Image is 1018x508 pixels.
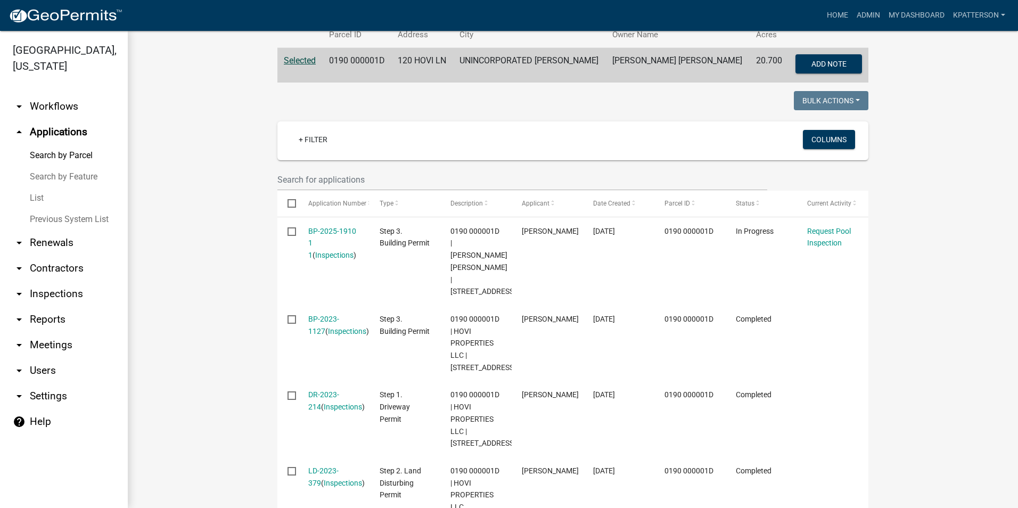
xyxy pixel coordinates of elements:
[512,191,583,216] datatable-header-cell: Applicant
[795,54,862,73] button: Add Note
[736,390,771,399] span: Completed
[593,227,615,235] span: 04/23/2025
[797,191,868,216] datatable-header-cell: Current Activity
[308,389,359,413] div: ( )
[308,390,339,411] a: DR-2023-214
[391,48,453,83] td: 120 HOVI LN
[664,227,713,235] span: 0190 000001D
[522,390,579,399] span: Dara Hester
[453,48,606,83] td: UNINCORPORATED [PERSON_NAME]
[380,390,410,423] span: Step 1. Driveway Permit
[852,5,884,26] a: Admin
[380,227,430,248] span: Step 3. Building Permit
[380,315,430,335] span: Step 3. Building Permit
[807,200,851,207] span: Current Activity
[664,390,713,399] span: 0190 000001D
[13,236,26,249] i: arrow_drop_down
[13,415,26,428] i: help
[369,191,440,216] datatable-header-cell: Type
[750,22,789,47] th: Acres
[308,225,359,261] div: ( )
[606,22,750,47] th: Owner Name
[522,200,549,207] span: Applicant
[324,479,362,487] a: Inspections
[750,48,789,83] td: 20.700
[298,191,369,216] datatable-header-cell: Application Number
[811,60,846,68] span: Add Note
[450,390,516,447] span: 0190 000001D | HOVI PROPERTIES LLC | 120 HOVI LN
[450,200,483,207] span: Description
[308,466,339,487] a: LD-2023-379
[593,200,630,207] span: Date Created
[736,200,754,207] span: Status
[13,288,26,300] i: arrow_drop_down
[308,200,366,207] span: Application Number
[522,227,579,235] span: Larianne Bernard
[440,191,512,216] datatable-header-cell: Description
[13,100,26,113] i: arrow_drop_down
[308,315,339,335] a: BP-2023-1127
[323,22,392,47] th: Parcel ID
[450,315,516,372] span: 0190 000001D | HOVI PROPERTIES LLC | 120 HOVI LN
[328,327,366,335] a: Inspections
[13,126,26,138] i: arrow_drop_up
[583,191,654,216] datatable-header-cell: Date Created
[794,91,868,110] button: Bulk Actions
[803,130,855,149] button: Columns
[450,227,516,296] span: 0190 000001D | MASSEY JEFFERY NEIL | 120 HOVI LN
[13,339,26,351] i: arrow_drop_down
[308,313,359,338] div: ( )
[522,315,579,323] span: Dara Hester
[324,403,362,411] a: Inspections
[315,251,354,259] a: Inspections
[736,466,771,475] span: Completed
[277,169,767,191] input: Search for applications
[726,191,797,216] datatable-header-cell: Status
[380,466,421,499] span: Step 2. Land Disturbing Permit
[654,191,726,216] datatable-header-cell: Parcel ID
[13,364,26,377] i: arrow_drop_down
[13,262,26,275] i: arrow_drop_down
[277,191,298,216] datatable-header-cell: Select
[807,227,851,248] a: Request Pool Inspection
[284,55,316,65] a: Selected
[593,390,615,399] span: 08/28/2023
[453,22,606,47] th: City
[593,466,615,475] span: 08/28/2023
[308,227,356,260] a: BP-2025-1910 1 1
[380,200,393,207] span: Type
[664,466,713,475] span: 0190 000001D
[308,465,359,489] div: ( )
[664,315,713,323] span: 0190 000001D
[323,48,392,83] td: 0190 000001D
[290,130,336,149] a: + Filter
[593,315,615,323] span: 08/30/2023
[522,466,579,475] span: Dara Hester
[736,227,774,235] span: In Progress
[949,5,1009,26] a: KPATTERSON
[391,22,453,47] th: Address
[664,200,690,207] span: Parcel ID
[13,390,26,403] i: arrow_drop_down
[606,48,750,83] td: [PERSON_NAME] [PERSON_NAME]
[736,315,771,323] span: Completed
[823,5,852,26] a: Home
[884,5,949,26] a: My Dashboard
[13,313,26,326] i: arrow_drop_down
